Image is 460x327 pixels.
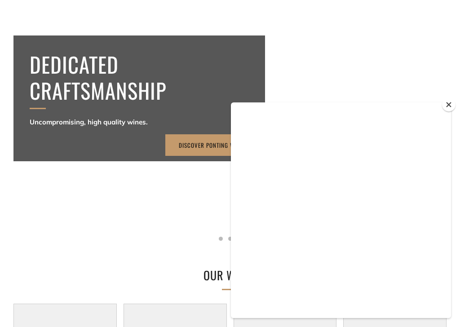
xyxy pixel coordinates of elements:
[30,118,148,126] strong: Uncompromising, high quality wines.
[30,52,249,103] h2: Dedicated Craftsmanship
[228,237,232,241] button: 2
[442,98,456,111] button: Close
[82,266,378,285] h2: OUR WINES
[219,237,223,241] button: 1
[165,134,268,156] a: Discover Ponting Wines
